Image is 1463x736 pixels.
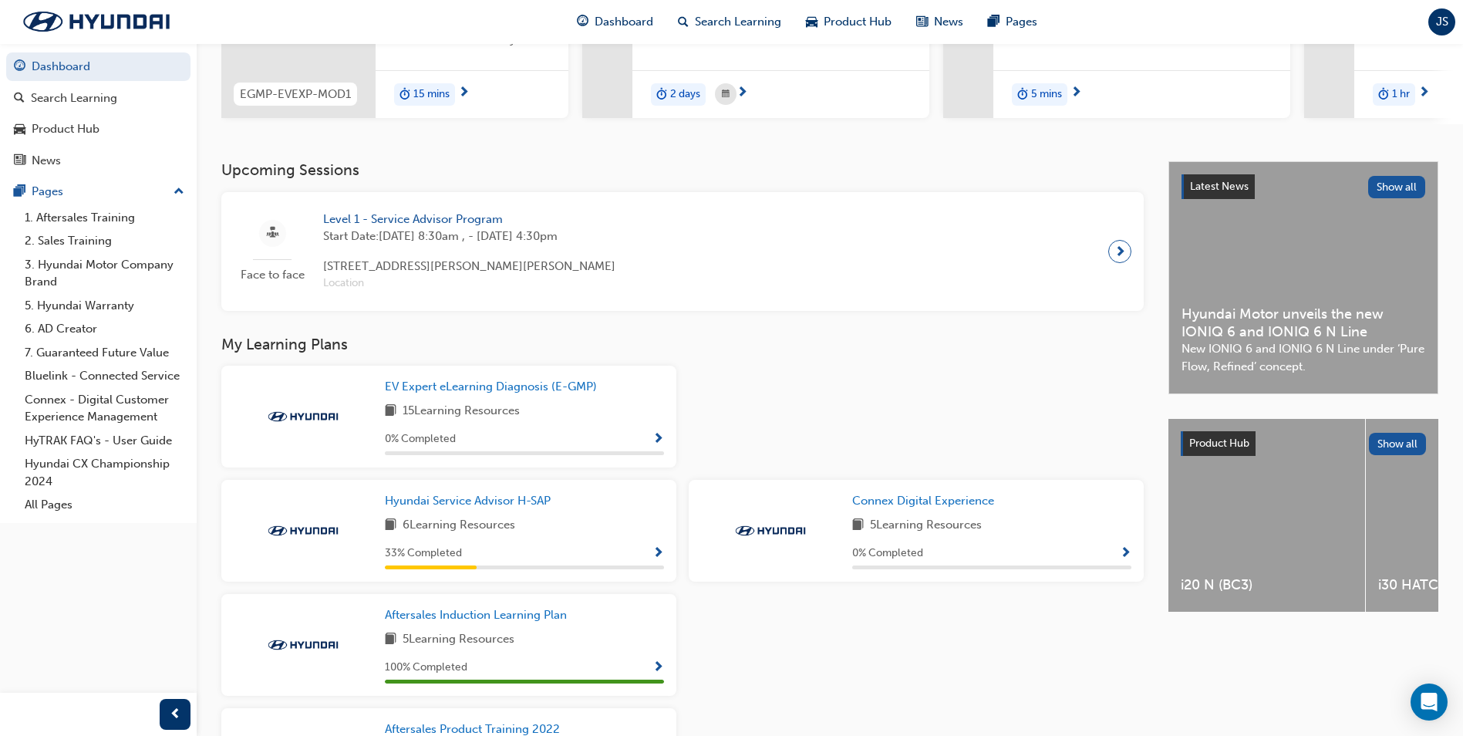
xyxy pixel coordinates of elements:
span: duration-icon [1017,85,1028,105]
button: Show Progress [652,658,664,677]
span: Pages [1006,13,1037,31]
a: search-iconSearch Learning [666,6,794,38]
a: Dashboard [6,52,190,81]
span: search-icon [678,12,689,32]
span: 15 Learning Resources [403,402,520,421]
span: 5 Learning Resources [403,630,514,650]
a: Search Learning [6,84,190,113]
button: Show all [1369,433,1427,455]
button: Pages [6,177,190,206]
a: 3. Hyundai Motor Company Brand [19,253,190,294]
span: Face to face [234,266,311,284]
button: DashboardSearch LearningProduct HubNews [6,49,190,177]
span: 5 mins [1031,86,1062,103]
span: book-icon [385,630,396,650]
span: up-icon [174,182,184,202]
a: 2. Sales Training [19,229,190,253]
a: i20 N (BC3) [1168,419,1365,612]
a: Hyundai Service Advisor H-SAP [385,492,557,510]
span: sessionType_FACE_TO_FACE-icon [267,224,278,243]
span: i20 N (BC3) [1181,576,1353,594]
img: Trak [8,5,185,38]
span: Show Progress [652,433,664,447]
a: 6. AD Creator [19,317,190,341]
div: Pages [32,183,63,201]
span: Aftersales Product Training 2022 [385,722,560,736]
span: Dashboard [595,13,653,31]
span: car-icon [14,123,25,137]
span: duration-icon [656,85,667,105]
a: pages-iconPages [976,6,1050,38]
button: Show Progress [652,544,664,563]
span: pages-icon [988,12,999,32]
span: Hyundai Service Advisor H-SAP [385,494,551,508]
span: 5 Learning Resources [870,516,982,535]
span: Show Progress [1120,547,1131,561]
span: Location [323,275,615,292]
span: calendar-icon [722,85,730,104]
a: EV Expert eLearning Diagnosis (E-GMP) [385,378,603,396]
span: duration-icon [1378,85,1389,105]
a: Latest NewsShow all [1182,174,1425,199]
a: News [6,147,190,175]
span: car-icon [806,12,817,32]
button: Show Progress [652,430,664,449]
span: next-icon [1114,241,1126,262]
span: next-icon [737,86,748,100]
span: 2 days [670,86,700,103]
span: next-icon [1070,86,1082,100]
span: Level 1 - Service Advisor Program [323,211,615,228]
h3: My Learning Plans [221,336,1144,353]
span: Show Progress [652,547,664,561]
a: Hyundai CX Championship 2024 [19,452,190,493]
span: book-icon [852,516,864,535]
a: 1. Aftersales Training [19,206,190,230]
button: Show Progress [1120,544,1131,563]
span: Latest News [1190,180,1249,193]
div: News [32,152,61,170]
span: search-icon [14,92,25,106]
a: guage-iconDashboard [565,6,666,38]
div: Search Learning [31,89,117,107]
img: Trak [261,523,346,538]
div: Open Intercom Messenger [1411,684,1448,721]
span: 15 mins [413,86,450,103]
a: Aftersales Induction Learning Plan [385,606,573,624]
span: pages-icon [14,185,25,199]
span: EV Expert eLearning Diagnosis (E-GMP) [385,380,597,393]
a: Product HubShow all [1181,431,1426,456]
span: JS [1436,13,1448,31]
span: 100 % Completed [385,659,467,677]
span: guage-icon [577,12,588,32]
img: Trak [728,523,813,538]
a: news-iconNews [904,6,976,38]
span: news-icon [14,154,25,168]
span: news-icon [916,12,928,32]
a: Connex - Digital Customer Experience Management [19,388,190,429]
span: New IONIQ 6 and IONIQ 6 N Line under ‘Pure Flow, Refined’ concept. [1182,340,1425,375]
div: Product Hub [32,120,99,138]
a: HyTRAK FAQ's - User Guide [19,429,190,453]
img: Trak [261,637,346,653]
span: [STREET_ADDRESS][PERSON_NAME][PERSON_NAME] [323,258,615,275]
span: 0 % Completed [852,545,923,562]
span: next-icon [1418,86,1430,100]
span: book-icon [385,402,396,421]
span: book-icon [385,516,396,535]
span: 6 Learning Resources [403,516,515,535]
span: Aftersales Induction Learning Plan [385,608,567,622]
span: Start Date: [DATE] 8:30am , - [DATE] 4:30pm [323,228,615,245]
span: Search Learning [695,13,781,31]
span: prev-icon [170,705,181,724]
span: Product Hub [824,13,892,31]
span: Product Hub [1189,437,1249,450]
span: 33 % Completed [385,545,462,562]
a: Bluelink - Connected Service [19,364,190,388]
a: Latest NewsShow allHyundai Motor unveils the new IONIQ 6 and IONIQ 6 N LineNew IONIQ 6 and IONIQ ... [1168,161,1438,394]
span: Connex Digital Experience [852,494,994,508]
button: Show all [1368,176,1426,198]
span: next-icon [458,86,470,100]
span: Hyundai Motor unveils the new IONIQ 6 and IONIQ 6 N Line [1182,306,1425,340]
